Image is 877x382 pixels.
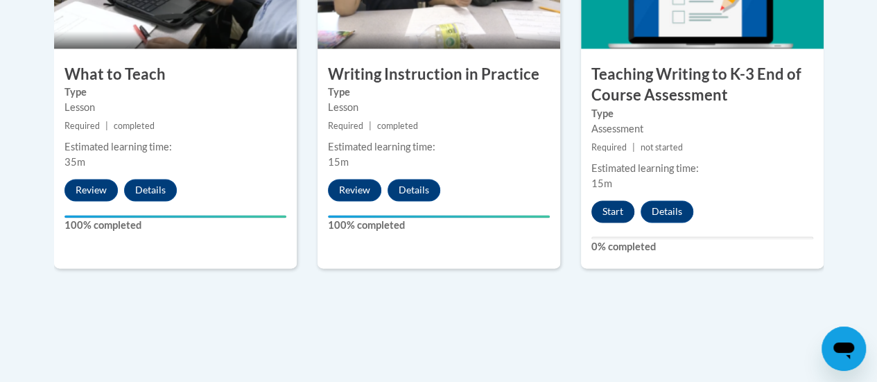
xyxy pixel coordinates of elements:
label: Type [64,85,286,100]
span: completed [377,121,418,131]
span: 15m [328,156,349,168]
button: Details [641,200,693,223]
label: 100% completed [64,218,286,233]
label: 0% completed [591,239,813,254]
h3: Teaching Writing to K-3 End of Course Assessment [581,64,824,107]
div: Estimated learning time: [64,139,286,155]
span: 15m [591,177,612,189]
h3: Writing Instruction in Practice [318,64,560,85]
span: | [369,121,372,131]
button: Review [328,179,381,201]
span: 35m [64,156,85,168]
iframe: Button to launch messaging window [822,327,866,371]
span: | [105,121,108,131]
button: Details [388,179,440,201]
label: 100% completed [328,218,550,233]
div: Lesson [64,100,286,115]
div: Assessment [591,121,813,137]
span: Required [591,142,627,153]
h3: What to Teach [54,64,297,85]
div: Lesson [328,100,550,115]
div: Your progress [328,215,550,218]
label: Type [591,106,813,121]
button: Start [591,200,634,223]
span: | [632,142,635,153]
span: Required [64,121,100,131]
span: not started [641,142,683,153]
label: Type [328,85,550,100]
span: Required [328,121,363,131]
div: Estimated learning time: [591,161,813,176]
button: Review [64,179,118,201]
span: completed [114,121,155,131]
div: Estimated learning time: [328,139,550,155]
div: Your progress [64,215,286,218]
button: Details [124,179,177,201]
